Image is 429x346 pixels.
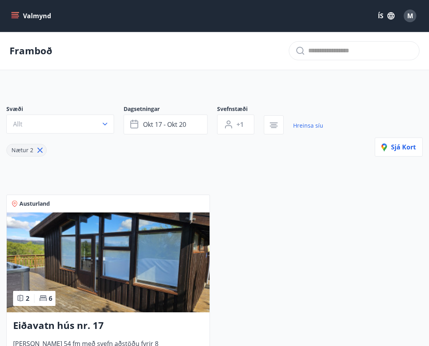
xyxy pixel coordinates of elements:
button: okt 17 - okt 20 [124,115,208,134]
span: 2 [26,294,29,303]
span: Svefnstæði [217,105,264,115]
span: Sjá kort [381,143,416,151]
span: +1 [236,120,244,129]
button: M [400,6,419,25]
span: okt 17 - okt 20 [143,120,186,129]
p: Framboð [10,44,52,57]
span: 6 [49,294,52,303]
span: M [407,11,413,20]
button: Sjá kort [375,138,423,157]
h3: Eiðavatn hús nr. 17 [13,319,203,333]
img: Paella dish [7,212,210,312]
span: Nætur 2 [11,146,33,154]
button: +1 [217,115,254,134]
span: Svæði [6,105,124,115]
button: Allt [6,115,114,134]
span: Allt [13,120,23,128]
span: Austurland [19,200,50,208]
a: Hreinsa síu [293,117,323,134]
button: ÍS [374,9,399,23]
button: menu [10,9,54,23]
span: Dagsetningar [124,105,217,115]
div: Nætur 2 [6,144,47,157]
